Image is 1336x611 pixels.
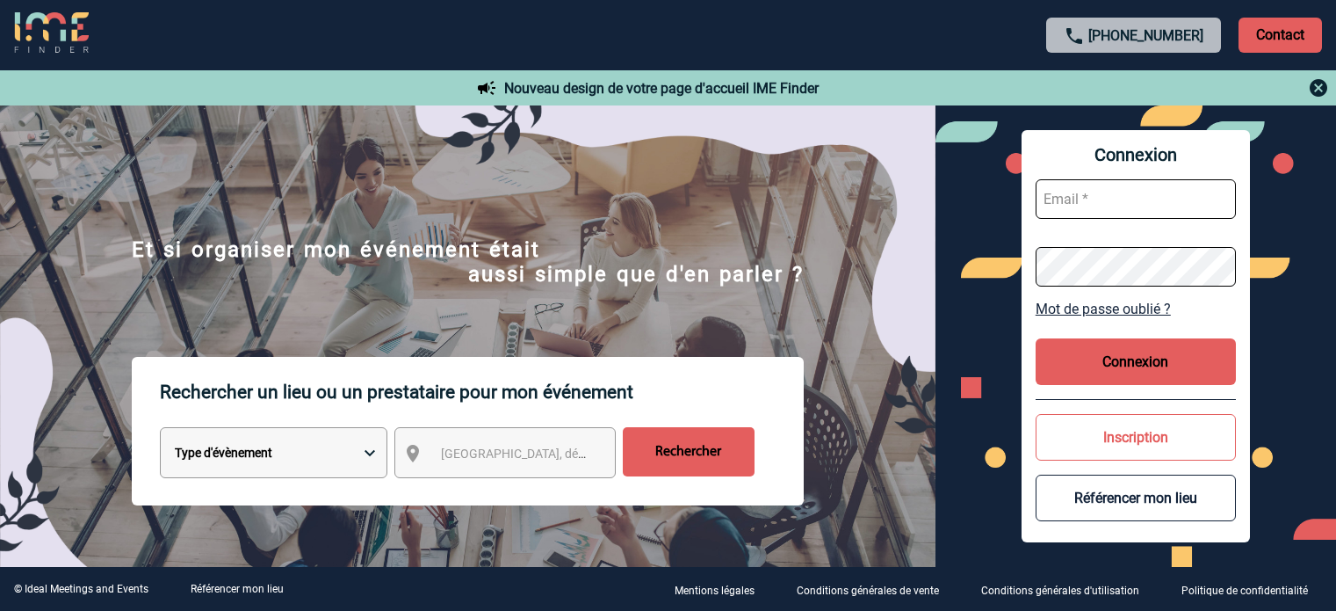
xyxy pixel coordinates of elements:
[1036,414,1236,461] button: Inscription
[1036,301,1236,317] a: Mot de passe oublié ?
[1088,27,1203,44] a: [PHONE_NUMBER]
[623,427,755,476] input: Rechercher
[160,357,804,427] p: Rechercher un lieu ou un prestataire pour mon événement
[797,585,939,597] p: Conditions générales de vente
[1064,25,1085,47] img: call-24-px.png
[1239,18,1322,53] p: Contact
[1036,338,1236,385] button: Connexion
[675,585,755,597] p: Mentions légales
[441,447,685,461] span: [GEOGRAPHIC_DATA], département, région...
[1181,585,1308,597] p: Politique de confidentialité
[1167,581,1336,598] a: Politique de confidentialité
[14,583,148,595] div: © Ideal Meetings and Events
[783,581,967,598] a: Conditions générales de vente
[981,585,1139,597] p: Conditions générales d'utilisation
[661,581,783,598] a: Mentions légales
[1036,144,1236,165] span: Connexion
[967,581,1167,598] a: Conditions générales d'utilisation
[1036,475,1236,521] button: Référencer mon lieu
[1036,179,1236,219] input: Email *
[191,583,284,595] a: Référencer mon lieu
